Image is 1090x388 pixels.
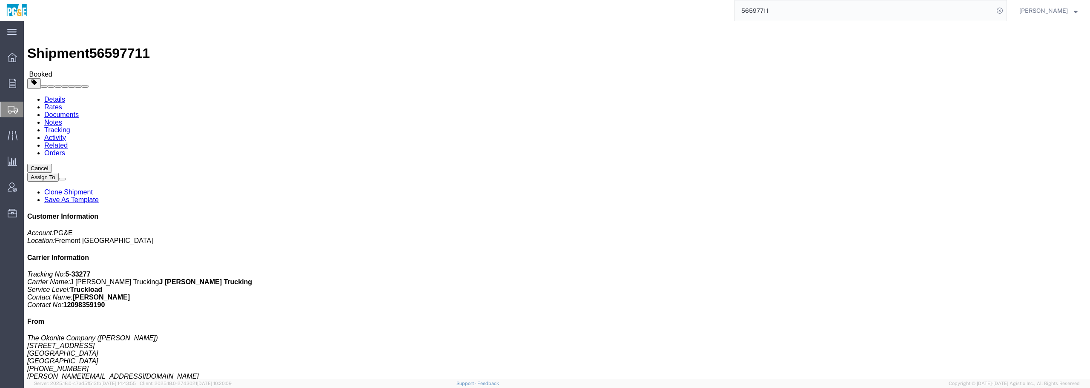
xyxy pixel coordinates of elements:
[6,4,28,17] img: logo
[1019,6,1078,16] button: [PERSON_NAME]
[197,381,232,386] span: [DATE] 10:20:09
[949,380,1080,387] span: Copyright © [DATE]-[DATE] Agistix Inc., All Rights Reserved
[735,0,994,21] input: Search for shipment number, reference number
[101,381,136,386] span: [DATE] 14:43:55
[477,381,499,386] a: Feedback
[456,381,478,386] a: Support
[140,381,232,386] span: Client: 2025.18.0-27d3021
[1019,6,1068,15] span: Wendy Hetrick
[24,21,1090,379] iframe: FS Legacy Container
[34,381,136,386] span: Server: 2025.18.0-c7ad5f513fb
